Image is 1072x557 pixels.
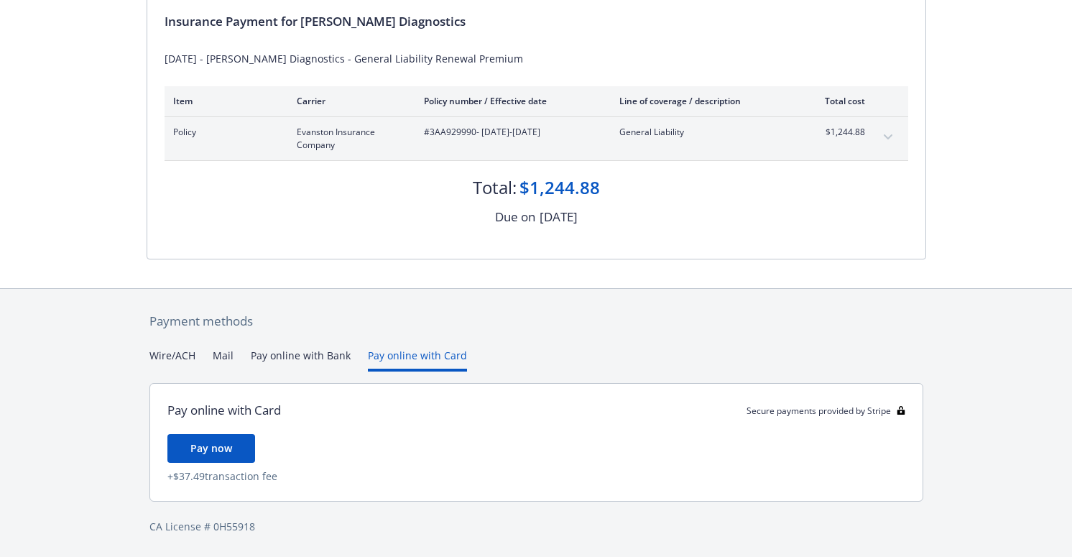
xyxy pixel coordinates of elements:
div: Carrier [297,95,401,107]
span: $1,244.88 [811,126,865,139]
span: Evanston Insurance Company [297,126,401,152]
button: Pay now [167,434,255,463]
div: Policy number / Effective date [424,95,596,107]
div: [DATE] [540,208,578,226]
div: Pay online with Card [167,401,281,420]
div: Payment methods [149,312,923,331]
span: Pay now [190,441,232,455]
div: $1,244.88 [519,175,600,200]
div: Total: [473,175,517,200]
div: Secure payments provided by Stripe [747,405,905,417]
div: Line of coverage / description [619,95,788,107]
button: Wire/ACH [149,348,195,372]
span: General Liability [619,126,788,139]
button: Mail [213,348,234,372]
div: Item [173,95,274,107]
button: Pay online with Bank [251,348,351,372]
div: [DATE] - [PERSON_NAME] Diagnostics - General Liability Renewal Premium [165,51,908,66]
div: Total cost [811,95,865,107]
div: + $37.49 transaction fee [167,469,905,484]
span: #3AA929990 - [DATE]-[DATE] [424,126,596,139]
div: PolicyEvanston Insurance Company#3AA929990- [DATE]-[DATE]General Liability$1,244.88expand content [165,117,908,160]
button: Pay online with Card [368,348,467,372]
div: CA License # 0H55918 [149,519,923,534]
button: expand content [877,126,900,149]
div: Due on [495,208,535,226]
div: Insurance Payment for [PERSON_NAME] Diagnostics [165,12,908,31]
span: Policy [173,126,274,139]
